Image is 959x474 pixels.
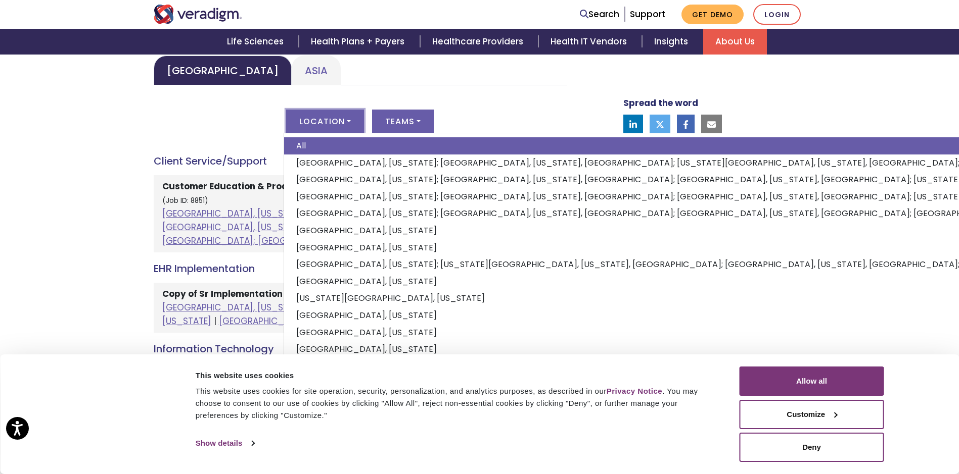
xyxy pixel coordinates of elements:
[299,29,420,55] a: Health Plans + Payers
[286,110,364,133] button: Location
[642,29,703,55] a: Insights
[740,400,884,429] button: Customize
[740,433,884,462] button: Deny
[753,4,801,25] a: Login
[580,8,619,21] a: Search
[162,207,552,247] a: [GEOGRAPHIC_DATA], [US_STATE]; [GEOGRAPHIC_DATA], [US_STATE], [GEOGRAPHIC_DATA]; [GEOGRAPHIC_DATA...
[740,366,884,396] button: Allow all
[219,315,363,327] a: [GEOGRAPHIC_DATA], [US_STATE]
[154,262,567,275] h4: EHR Implementation
[703,29,767,55] a: About Us
[214,315,216,327] span: |
[154,5,242,24] img: Veradigm logo
[607,387,662,395] a: Privacy Notice
[623,97,698,109] strong: Spread the word
[372,110,434,133] button: Teams
[162,301,306,313] a: [GEOGRAPHIC_DATA], [US_STATE]
[681,5,744,24] a: Get Demo
[196,370,717,382] div: This website uses cookies
[162,301,558,327] a: [GEOGRAPHIC_DATA], [US_STATE]
[630,8,665,20] a: Support
[154,56,292,85] a: [GEOGRAPHIC_DATA]
[538,29,642,55] a: Health IT Vendors
[154,155,567,167] h4: Client Service/Support
[420,29,538,55] a: Healthcare Providers
[162,196,208,205] small: (Job ID: 8851)
[154,343,567,355] h4: Information Technology
[215,29,299,55] a: Life Sciences
[292,56,341,85] a: Asia
[196,385,717,422] div: This website uses cookies for site operation, security, personalization, and analytics purposes, ...
[196,436,254,451] a: Show details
